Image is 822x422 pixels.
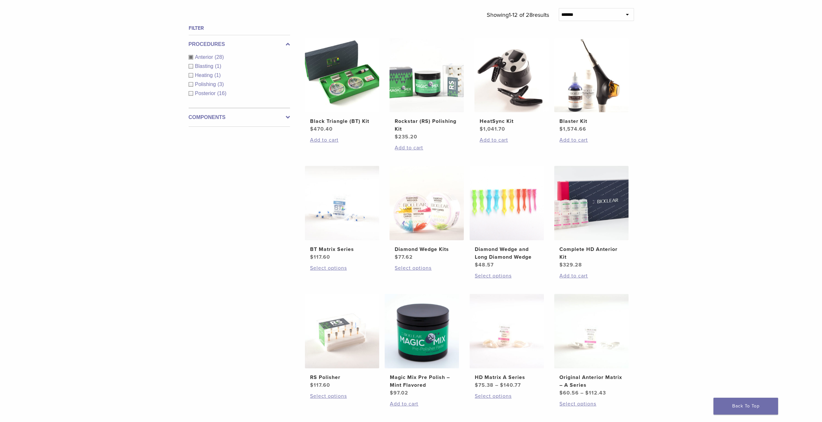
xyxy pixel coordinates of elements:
[310,382,330,388] bdi: 117.60
[554,294,629,368] img: Original Anterior Matrix - A Series
[390,390,408,396] bdi: 97.02
[310,382,314,388] span: $
[559,373,623,389] h2: Original Anterior Matrix – A Series
[495,382,498,388] span: –
[390,400,454,408] a: Add to cart: “Magic Mix Pre Polish - Mint Flavored”
[390,38,464,112] img: Rockstar (RS) Polishing Kit
[305,166,380,261] a: BT Matrix SeriesBT Matrix Series $117.60
[195,91,217,96] span: Posterior
[469,166,545,269] a: Diamond Wedge and Long Diamond WedgeDiamond Wedge and Long Diamond Wedge $48.57
[310,245,374,253] h2: BT Matrix Series
[480,136,544,144] a: Add to cart: “HeatSync Kit”
[475,262,478,268] span: $
[713,398,778,415] a: Back To Top
[475,262,494,268] bdi: 48.57
[480,126,505,132] bdi: 1,041.70
[554,38,629,112] img: Blaster Kit
[305,38,379,112] img: Black Triangle (BT) Kit
[554,294,629,397] a: Original Anterior Matrix - A SeriesOriginal Anterior Matrix – A Series
[475,373,539,381] h2: HD Matrix A Series
[195,63,215,69] span: Blasting
[509,11,533,18] span: 1-12 of 28
[395,264,459,272] a: Select options for “Diamond Wedge Kits”
[470,166,544,240] img: Diamond Wedge and Long Diamond Wedge
[385,294,459,368] img: Magic Mix Pre Polish - Mint Flavored
[305,294,379,368] img: RS Polisher
[559,390,579,396] bdi: 60.56
[554,166,629,240] img: Complete HD Anterior Kit
[470,294,544,368] img: HD Matrix A Series
[310,392,374,400] a: Select options for “RS Polisher”
[310,254,314,260] span: $
[389,38,464,141] a: Rockstar (RS) Polishing KitRockstar (RS) Polishing Kit $235.20
[475,245,539,261] h2: Diamond Wedge and Long Diamond Wedge
[559,272,623,280] a: Add to cart: “Complete HD Anterior Kit”
[310,126,314,132] span: $
[395,254,413,260] bdi: 77.62
[500,382,504,388] span: $
[475,382,494,388] bdi: 75.38
[310,373,374,381] h2: RS Polisher
[559,390,563,396] span: $
[475,382,478,388] span: $
[389,166,464,261] a: Diamond Wedge KitsDiamond Wedge Kits $77.62
[384,294,460,397] a: Magic Mix Pre Polish - Mint FlavoredMagic Mix Pre Polish – Mint Flavored $97.02
[500,382,521,388] bdi: 140.77
[474,38,549,112] img: HeatSync Kit
[475,272,539,280] a: Select options for “Diamond Wedge and Long Diamond Wedge”
[395,245,459,253] h2: Diamond Wedge Kits
[195,81,218,87] span: Polishing
[215,54,224,60] span: (28)
[195,54,215,60] span: Anterior
[559,245,623,261] h2: Complete HD Anterior Kit
[559,400,623,408] a: Select options for “Original Anterior Matrix - A Series”
[195,72,214,78] span: Heating
[554,166,629,269] a: Complete HD Anterior KitComplete HD Anterior Kit $329.28
[390,373,454,389] h2: Magic Mix Pre Polish – Mint Flavored
[559,262,582,268] bdi: 329.28
[310,264,374,272] a: Select options for “BT Matrix Series”
[554,38,629,133] a: Blaster KitBlaster Kit $1,574.66
[390,166,464,240] img: Diamond Wedge Kits
[310,254,330,260] bdi: 117.60
[559,126,586,132] bdi: 1,574.66
[475,392,539,400] a: Select options for “HD Matrix A Series”
[189,40,290,48] label: Procedures
[214,72,221,78] span: (1)
[310,117,374,125] h2: Black Triangle (BT) Kit
[395,254,398,260] span: $
[480,126,483,132] span: $
[189,114,290,121] label: Components
[395,117,459,133] h2: Rockstar (RS) Polishing Kit
[305,38,380,133] a: Black Triangle (BT) KitBlack Triangle (BT) Kit $470.40
[390,390,393,396] span: $
[559,136,623,144] a: Add to cart: “Blaster Kit”
[585,390,606,396] bdi: 112.43
[480,117,544,125] h2: HeatSync Kit
[395,144,459,152] a: Add to cart: “Rockstar (RS) Polishing Kit”
[217,91,226,96] span: (16)
[217,81,224,87] span: (3)
[305,166,379,240] img: BT Matrix Series
[580,390,584,396] span: –
[559,117,623,125] h2: Blaster Kit
[474,38,549,133] a: HeatSync KitHeatSync Kit $1,041.70
[395,134,398,140] span: $
[585,390,589,396] span: $
[305,294,380,389] a: RS PolisherRS Polisher $117.60
[310,126,333,132] bdi: 470.40
[189,24,290,32] h4: Filter
[487,8,549,22] p: Showing results
[395,134,417,140] bdi: 235.20
[215,63,221,69] span: (1)
[469,294,545,389] a: HD Matrix A SeriesHD Matrix A Series
[559,262,563,268] span: $
[310,136,374,144] a: Add to cart: “Black Triangle (BT) Kit”
[559,126,563,132] span: $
